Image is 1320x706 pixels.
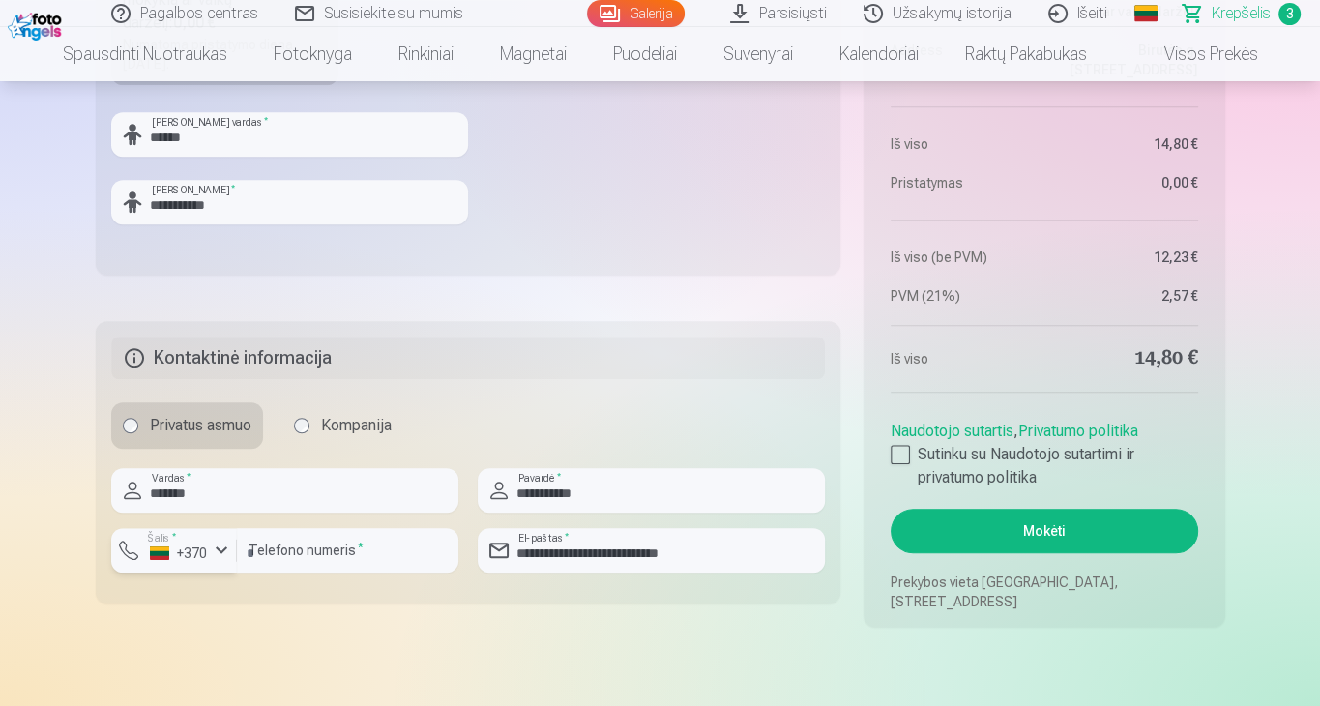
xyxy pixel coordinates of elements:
span: Krepšelis [1212,2,1271,25]
dt: Pristatymas [891,173,1035,192]
dt: Iš viso [891,345,1035,372]
div: , [891,412,1197,489]
dt: PVM (21%) [891,286,1035,306]
span: 3 [1278,3,1301,25]
dd: 14,80 € [1054,134,1198,154]
label: Sutinku su Naudotojo sutartimi ir privatumo politika [891,443,1197,489]
label: Šalis [142,531,182,545]
a: Rinkiniai [375,27,477,81]
p: Prekybos vieta [GEOGRAPHIC_DATA], [STREET_ADDRESS] [891,573,1197,611]
a: Kalendoriai [816,27,942,81]
a: Spausdinti nuotraukas [40,27,250,81]
a: Fotoknyga [250,27,375,81]
dd: 14,80 € [1054,345,1198,372]
button: Mokėti [891,509,1197,553]
label: Kompanija [282,402,403,449]
div: +370 [150,544,208,563]
a: Magnetai [477,27,590,81]
dt: Iš viso [891,134,1035,154]
img: /fa2 [8,8,67,41]
a: Suvenyrai [700,27,816,81]
a: Privatumo politika [1018,422,1138,440]
dd: 0,00 € [1054,173,1198,192]
input: Kompanija [294,418,309,433]
h5: Kontaktinė informacija [111,337,826,379]
a: Raktų pakabukas [942,27,1110,81]
a: Puodeliai [590,27,700,81]
button: Šalis*+370 [111,528,237,573]
dd: 12,23 € [1054,248,1198,267]
input: Privatus asmuo [123,418,138,433]
dd: 2,57 € [1054,286,1198,306]
a: Visos prekės [1110,27,1281,81]
a: Naudotojo sutartis [891,422,1013,440]
label: Privatus asmuo [111,402,263,449]
dt: Iš viso (be PVM) [891,248,1035,267]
